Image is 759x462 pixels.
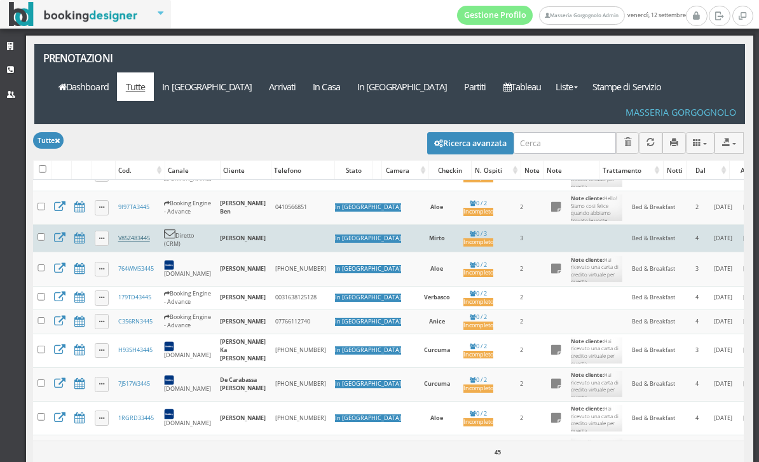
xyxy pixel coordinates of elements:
[335,380,401,388] div: In [GEOGRAPHIC_DATA]
[627,367,687,401] td: Bed & Breakfast
[271,401,331,435] td: [PHONE_NUMBER]
[271,310,331,334] td: 07766112740
[571,337,604,344] b: Note cliente:
[708,334,739,367] td: [DATE]
[571,337,622,404] div: Hai ricevuto una carta di credito virtuale per questa prenotazione.Puoi effettuare l'addebito a p...
[627,286,687,309] td: Bed & Breakfast
[116,161,165,179] div: Cod.
[571,371,604,378] b: Note cliente:
[455,72,495,101] a: Partiti
[664,161,687,179] div: Notti
[118,379,150,388] a: 7J517W3445
[160,401,215,435] td: [DOMAIN_NAME]
[34,44,166,72] a: Prenotazioni
[498,367,545,401] td: 2
[335,414,401,423] div: In [GEOGRAPHIC_DATA]
[335,318,401,326] div: In [GEOGRAPHIC_DATA]
[544,161,599,179] div: Note
[498,252,545,286] td: 2
[220,337,266,362] b: [PERSON_NAME] Ka [PERSON_NAME]
[164,409,174,419] img: 7STAjs-WNfZHmYllyLag4gdhmHm8JrbmzVrznejwAeLEbpu0yDt-GlJaDipzXAZBN18=w300
[687,252,708,286] td: 3
[463,313,493,330] a: 0 / 2Incompleto
[463,199,493,216] a: 0 / 2Incompleto
[708,252,739,286] td: [DATE]
[424,346,450,354] b: Curcuma
[639,132,662,153] button: Aggiorna
[165,161,219,179] div: Canale
[463,298,493,306] div: Incompleto
[498,191,545,224] td: 2
[271,191,331,224] td: 0410566851
[571,438,604,445] b: Note cliente:
[715,132,744,153] button: Export
[118,414,154,422] a: 1RGRD33445
[514,132,616,153] input: Cerca
[463,376,493,393] a: 0 / 2Incompleto
[708,401,739,435] td: [DATE]
[463,269,493,277] div: Incompleto
[220,414,266,422] b: [PERSON_NAME]
[457,6,533,25] a: Gestione Profilo
[571,256,604,263] b: Note cliente:
[429,234,445,242] b: Mirto
[571,194,622,297] div: Hello! Siamo cosi felice quando abbiamo trovato le voste masseria bellissima! I note in some of y...
[50,72,117,101] a: Dashboard
[457,6,686,25] span: venerdì, 12 settembre
[429,317,445,325] b: Anice
[498,334,545,367] td: 2
[627,224,687,252] td: Bed & Breakfast
[627,191,687,224] td: Bed & Breakfast
[463,322,493,330] div: Incompleto
[220,199,266,215] b: [PERSON_NAME] Ben
[463,351,493,359] div: Incompleto
[463,384,493,393] div: Incompleto
[708,286,739,309] td: [DATE]
[220,293,266,301] b: [PERSON_NAME]
[627,401,687,435] td: Bed & Breakfast
[571,405,604,412] b: Note cliente:
[427,132,514,154] button: Ricerca avanzata
[627,252,687,286] td: Bed & Breakfast
[430,203,443,211] b: Aloe
[463,289,493,306] a: 0 / 2Incompleto
[154,72,261,101] a: In [GEOGRAPHIC_DATA]
[463,229,493,247] a: 0 / 3Incompleto
[627,334,687,367] td: Bed & Breakfast
[463,261,493,278] a: 0 / 2Incompleto
[708,191,739,224] td: [DATE]
[687,334,708,367] td: 3
[571,371,622,452] div: Hai ricevuto una carta di credito virtuale per questa prenotazione.Puoi effettuare l'addebito a p...
[463,208,493,216] div: Incompleto
[584,72,670,101] a: Stampe di Servizio
[160,224,215,252] td: Diretto (CRM)
[9,2,138,27] img: BookingDesigner.com
[164,341,174,351] img: 7STAjs-WNfZHmYllyLag4gdhmHm8JrbmzVrznejwAeLEbpu0yDt-GlJaDipzXAZBN18=w300
[687,310,708,334] td: 4
[335,161,372,179] div: Stato
[498,401,545,435] td: 2
[220,264,266,273] b: [PERSON_NAME]
[424,293,450,301] b: Verbasco
[687,161,729,179] div: Dal
[221,161,271,179] div: Cliente
[118,293,151,301] a: 179TD43445
[539,6,624,25] a: Masseria Gorgognolo Admin
[498,310,545,334] td: 2
[495,448,501,456] b: 45
[335,294,401,302] div: In [GEOGRAPHIC_DATA]
[118,346,153,354] a: H93SH43445
[498,224,545,252] td: 3
[424,379,450,388] b: Curcuma
[160,191,215,224] td: Booking Engine - Advance
[495,72,550,101] a: Tableau
[429,161,471,179] div: Checkin
[571,256,622,337] div: Hai ricevuto una carta di credito virtuale per questa prenotazione.Puoi effettuare l'addebito a p...
[271,334,331,367] td: [PHONE_NUMBER]
[708,367,739,401] td: [DATE]
[463,238,493,247] div: Incompleto
[335,203,401,212] div: In [GEOGRAPHIC_DATA]
[271,161,334,179] div: Telefono
[164,260,174,270] img: 7STAjs-WNfZHmYllyLag4gdhmHm8JrbmzVrznejwAeLEbpu0yDt-GlJaDipzXAZBN18=w300
[472,161,521,179] div: N. Ospiti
